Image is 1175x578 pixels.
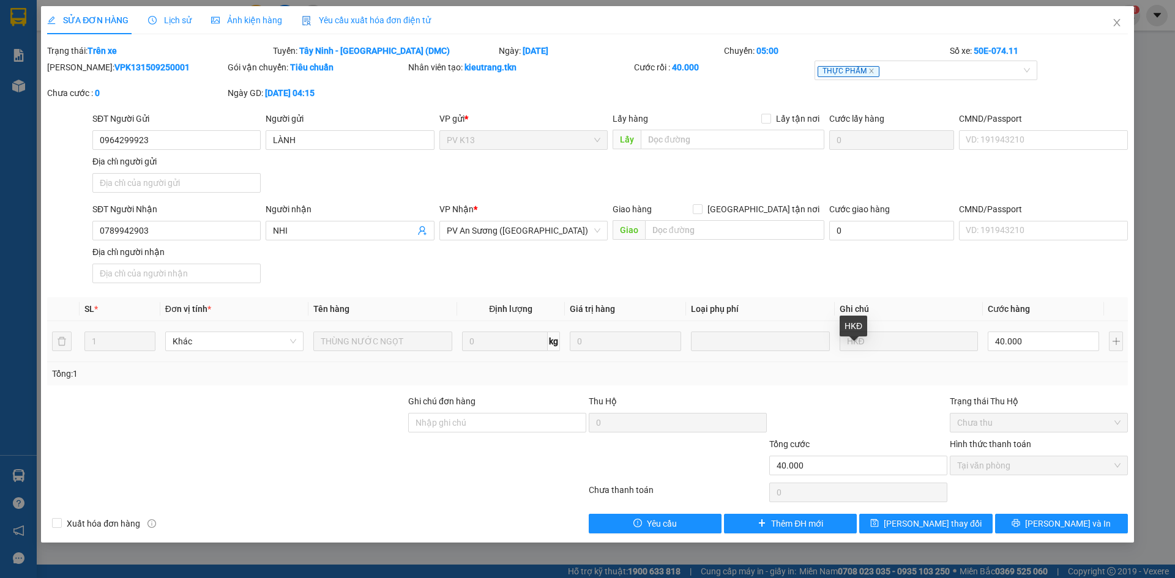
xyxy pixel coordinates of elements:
span: picture [211,16,220,24]
div: Tổng: 1 [52,367,453,380]
div: Người gửi [266,112,434,125]
div: [PERSON_NAME]: [47,61,225,74]
input: Ghi chú đơn hàng [408,413,586,432]
li: [STREET_ADDRESS][PERSON_NAME]. [GEOGRAPHIC_DATA], Tỉnh [GEOGRAPHIC_DATA] [114,30,512,45]
span: info-circle [147,519,156,528]
div: Ngày GD: [228,86,406,100]
span: Lấy [613,130,641,149]
button: plusThêm ĐH mới [724,514,857,533]
b: 0 [95,88,100,98]
b: Tây Ninh - [GEOGRAPHIC_DATA] (DMC) [299,46,450,56]
b: Tiêu chuẩn [290,62,334,72]
span: Xuất hóa đơn hàng [62,517,145,530]
span: THỰC PHẨM [818,66,879,77]
span: Lấy hàng [613,114,648,124]
span: Chưa thu [957,413,1121,432]
span: exclamation-circle [633,519,642,528]
input: Cước giao hàng [829,221,954,240]
span: Yêu cầu xuất hóa đơn điện tử [302,15,431,25]
span: PV K13 [447,131,600,149]
img: icon [302,16,311,26]
span: SL [84,304,94,314]
span: Thu Hộ [589,396,617,406]
input: Cước lấy hàng [829,130,954,150]
span: close [868,68,875,74]
li: Hotline: 1900 8153 [114,45,512,61]
th: Loại phụ phí [686,297,834,321]
div: Gói vận chuyển: [228,61,406,74]
button: save[PERSON_NAME] thay đổi [859,514,992,533]
span: Đơn vị tính [165,304,211,314]
span: printer [1012,519,1020,528]
label: Ghi chú đơn hàng [408,396,476,406]
span: save [870,519,879,528]
span: Tại văn phòng [957,456,1121,475]
input: Dọc đường [641,130,824,149]
div: Tuyến: [272,44,498,57]
input: 0 [570,332,681,351]
button: printer[PERSON_NAME] và In [995,514,1128,533]
button: delete [52,332,72,351]
div: Chưa cước : [47,86,225,100]
span: edit [47,16,56,24]
div: Trạng thái: [46,44,272,57]
div: Trạng thái Thu Hộ [950,395,1128,408]
b: [DATE] [523,46,548,56]
div: CMND/Passport [959,112,1127,125]
div: Người nhận [266,202,434,216]
div: VP gửi [439,112,608,125]
span: SỬA ĐƠN HÀNG [47,15,129,25]
label: Cước lấy hàng [829,114,884,124]
label: Hình thức thanh toán [950,439,1031,449]
span: Lịch sử [148,15,192,25]
div: Nhân viên tạo: [408,61,632,74]
span: Định lượng [489,304,532,314]
span: Giá trị hàng [570,304,615,314]
b: Trên xe [88,46,117,56]
input: VD: Bàn, Ghế [313,332,452,351]
span: Cước hàng [988,304,1030,314]
b: 50E-074.11 [974,46,1018,56]
b: VPK131509250001 [114,62,190,72]
th: Ghi chú [835,297,983,321]
input: Ghi Chú [840,332,978,351]
span: Yêu cầu [647,517,677,530]
button: plus [1109,332,1122,351]
input: Địa chỉ của người gửi [92,173,261,193]
span: Thêm ĐH mới [771,517,823,530]
span: [PERSON_NAME] và In [1025,517,1111,530]
label: Cước giao hàng [829,204,890,214]
div: Cước rồi : [634,61,812,74]
button: exclamation-circleYêu cầu [589,514,722,533]
span: kg [548,332,560,351]
b: kieutrang.tkn [464,62,517,72]
span: Tổng cước [769,439,810,449]
b: GỬI : PV K13 [15,89,112,109]
span: [GEOGRAPHIC_DATA] tận nơi [703,202,824,216]
div: CMND/Passport [959,202,1127,216]
span: plus [758,519,766,528]
span: user-add [417,226,427,235]
div: Chưa thanh toán [587,483,768,505]
span: PV An Sương (Hàng Hóa) [447,221,600,240]
span: Giao hàng [613,204,652,214]
span: Lấy tận nơi [771,112,824,125]
div: Địa chỉ người nhận [92,245,261,259]
div: Số xe: [949,44,1129,57]
b: 05:00 [756,46,778,56]
span: Khác [173,332,296,350]
span: Giao [613,220,645,240]
div: HKĐ [840,316,867,336]
span: clock-circle [148,16,157,24]
div: SĐT Người Gửi [92,112,261,125]
span: [PERSON_NAME] thay đổi [884,517,982,530]
span: Tên hàng [313,304,349,314]
span: VP Nhận [439,204,474,214]
span: close [1112,18,1122,28]
input: Địa chỉ của người nhận [92,264,261,283]
b: 40.000 [672,62,699,72]
div: Địa chỉ người gửi [92,155,261,168]
div: Chuyến: [723,44,949,57]
b: [DATE] 04:15 [265,88,315,98]
img: logo.jpg [15,15,76,76]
